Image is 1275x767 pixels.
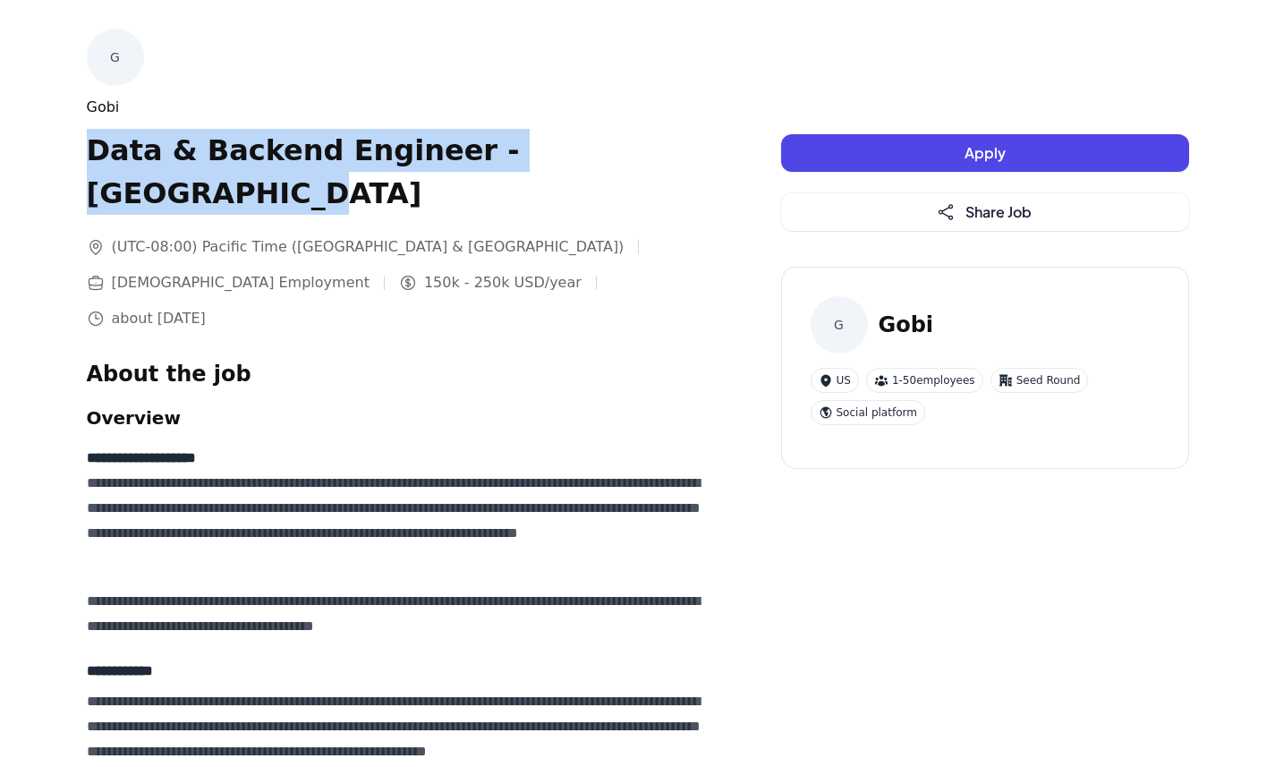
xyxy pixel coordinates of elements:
button: Share Job [781,193,1189,231]
button: Apply [781,134,1189,172]
h1: About the job [87,358,710,390]
div: 1-50 employees [866,368,983,393]
div: G [811,296,868,354]
span: [DEMOGRAPHIC_DATA] Employment [112,272,370,294]
span: about [DATE] [112,308,206,329]
h2: Overview [87,405,710,431]
span: (UTC-08:00) Pacific Time ([GEOGRAPHIC_DATA] & [GEOGRAPHIC_DATA]) [112,236,625,258]
h3: Gobi [879,309,934,341]
h1: Data & Backend Engineer - [GEOGRAPHIC_DATA] [87,129,710,215]
div: Gobi [87,97,710,118]
span: Share Job [965,202,1032,221]
div: Seed Round [990,368,1089,393]
div: Social platform [811,400,925,425]
span: 150k - 250k USD/year [424,272,582,294]
div: US [811,368,859,393]
div: G [87,29,144,86]
span: Apply [965,143,1006,162]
